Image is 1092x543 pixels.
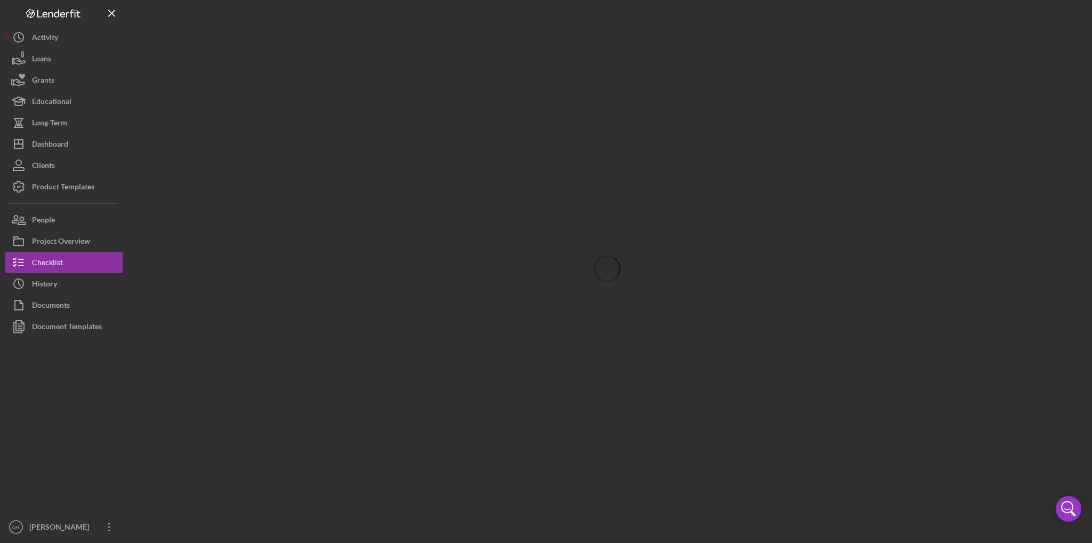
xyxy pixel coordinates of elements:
[32,273,57,297] div: History
[12,524,20,530] text: GR
[5,316,123,337] button: Document Templates
[32,27,58,51] div: Activity
[32,209,55,233] div: People
[5,27,123,48] button: Activity
[5,48,123,69] button: Loans
[32,316,102,340] div: Document Templates
[5,516,123,538] button: GR[PERSON_NAME]
[27,516,96,540] div: [PERSON_NAME]
[5,176,123,197] button: Product Templates
[1056,496,1081,522] div: Open Intercom Messenger
[32,133,68,157] div: Dashboard
[5,209,123,230] button: People
[32,155,55,179] div: Clients
[32,48,51,72] div: Loans
[5,69,123,91] button: Grants
[5,155,123,176] button: Clients
[5,230,123,252] button: Project Overview
[32,294,70,318] div: Documents
[32,252,63,276] div: Checklist
[5,91,123,112] button: Educational
[5,133,123,155] button: Dashboard
[32,230,90,254] div: Project Overview
[5,112,123,133] button: Long-Term
[5,252,123,273] button: Checklist
[5,294,123,316] button: Documents
[32,69,54,93] div: Grants
[5,273,123,294] button: History
[32,176,94,200] div: Product Templates
[32,91,71,115] div: Educational
[32,112,67,136] div: Long-Term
